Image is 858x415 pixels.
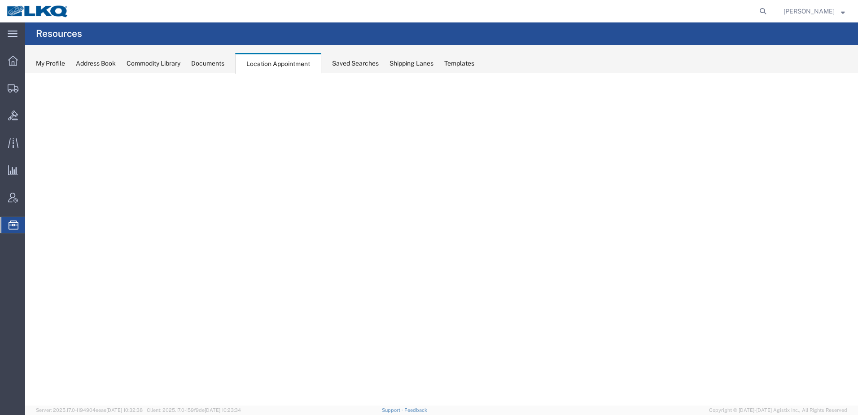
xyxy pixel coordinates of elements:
[106,407,143,413] span: [DATE] 10:32:38
[36,59,65,68] div: My Profile
[6,4,69,18] img: logo
[783,6,845,17] button: [PERSON_NAME]
[25,73,858,406] iframe: FS Legacy Container
[127,59,180,68] div: Commodity Library
[444,59,474,68] div: Templates
[784,6,835,16] span: Brian Schmidt
[191,59,224,68] div: Documents
[709,406,847,414] span: Copyright © [DATE]-[DATE] Agistix Inc., All Rights Reserved
[235,53,321,74] div: Location Appointment
[147,407,241,413] span: Client: 2025.17.0-159f9de
[404,407,427,413] a: Feedback
[76,59,116,68] div: Address Book
[205,407,241,413] span: [DATE] 10:23:34
[382,407,404,413] a: Support
[36,22,82,45] h4: Resources
[332,59,379,68] div: Saved Searches
[390,59,433,68] div: Shipping Lanes
[36,407,143,413] span: Server: 2025.17.0-1194904eeae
